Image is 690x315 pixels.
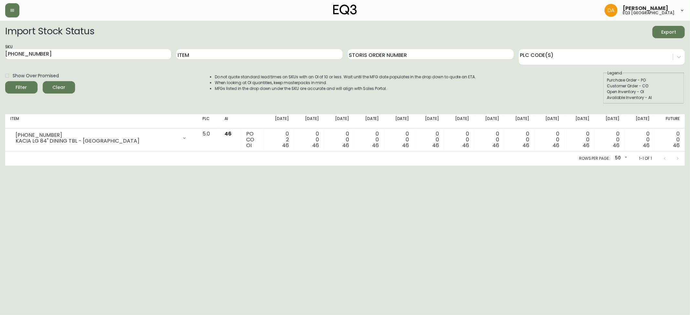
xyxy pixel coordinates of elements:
p: Rows per page: [579,156,610,161]
th: [DATE] [414,114,444,128]
img: dd1a7e8db21a0ac8adbf82b84ca05374 [605,4,618,17]
div: 0 0 [540,131,559,148]
div: 0 0 [329,131,349,148]
th: [DATE] [474,114,504,128]
span: Clear [48,83,70,92]
button: Filter [5,81,38,93]
div: 0 0 [660,131,680,148]
li: Do not quote standard lead times on SKUs with an OI of 10 or less. Wait until the MFG date popula... [215,74,476,80]
div: PO CO [246,131,259,148]
th: [DATE] [294,114,324,128]
div: 0 0 [299,131,319,148]
span: OI [246,142,252,149]
span: 46 [312,142,319,149]
div: [PHONE_NUMBER]KACIA LG 84" DINING TBL - [GEOGRAPHIC_DATA] [10,131,192,145]
div: Available Inventory - AI [607,95,681,101]
span: 46 [402,142,409,149]
span: Show Over Promised [13,72,59,79]
div: 50 [612,153,629,164]
th: [DATE] [534,114,564,128]
span: Export [658,28,680,36]
td: 5.0 [197,128,219,151]
div: 0 0 [570,131,589,148]
span: 46 [462,142,469,149]
div: Filter [16,83,27,92]
div: 0 0 [479,131,499,148]
button: Clear [43,81,75,93]
div: 0 0 [630,131,650,148]
span: 46 [492,142,499,149]
span: 46 [372,142,379,149]
h2: Import Stock Status [5,26,94,38]
div: Customer Order - CO [607,83,681,89]
div: 0 0 [449,131,469,148]
span: 46 [342,142,349,149]
p: 1-1 of 1 [639,156,652,161]
span: 46 [522,142,529,149]
th: [DATE] [354,114,384,128]
th: Item [5,114,197,128]
th: [DATE] [504,114,534,128]
th: [DATE] [264,114,294,128]
span: 46 [613,142,619,149]
span: 46 [673,142,680,149]
div: 0 0 [600,131,619,148]
img: logo [333,5,357,15]
th: [DATE] [324,114,354,128]
th: [DATE] [595,114,625,128]
legend: Legend [607,70,623,76]
h5: eq3 [GEOGRAPHIC_DATA] [623,11,674,15]
div: [PHONE_NUMBER] [16,132,178,138]
th: [DATE] [384,114,414,128]
div: 0 0 [389,131,409,148]
span: 46 [225,130,232,137]
div: Purchase Order - PO [607,77,681,83]
div: KACIA LG 84" DINING TBL - [GEOGRAPHIC_DATA] [16,138,178,144]
button: Export [652,26,685,38]
div: 0 0 [420,131,439,148]
div: Open Inventory - OI [607,89,681,95]
span: 46 [643,142,650,149]
th: AI [219,114,241,128]
th: [DATE] [625,114,655,128]
th: [DATE] [444,114,474,128]
div: 0 0 [509,131,529,148]
th: PLC [197,114,219,128]
th: Future [655,114,685,128]
div: 0 0 [359,131,379,148]
li: When looking at OI quantities, keep masterpacks in mind. [215,80,476,86]
span: 46 [433,142,439,149]
span: 46 [583,142,589,149]
span: 46 [282,142,289,149]
span: 46 [553,142,559,149]
span: [PERSON_NAME] [623,6,668,11]
th: [DATE] [564,114,595,128]
li: MFGs listed in the drop down under the SKU are accurate and will align with Sales Portal. [215,86,476,92]
div: 0 2 [269,131,289,148]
